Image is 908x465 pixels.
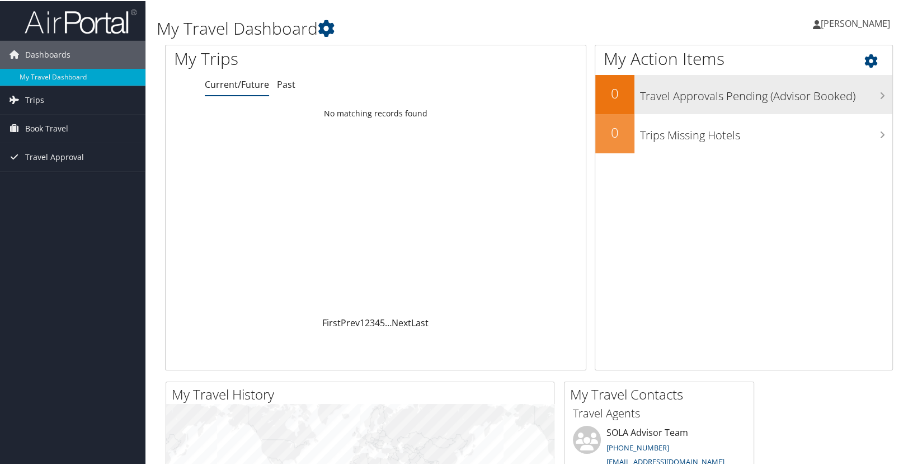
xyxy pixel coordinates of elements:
a: First [322,316,341,328]
a: [PHONE_NUMBER] [606,441,669,452]
a: 1 [360,316,365,328]
td: No matching records found [166,102,586,123]
h1: My Action Items [595,46,892,69]
h3: Travel Approvals Pending (Advisor Booked) [640,82,892,103]
a: Current/Future [205,77,269,90]
a: 4 [375,316,380,328]
h3: Trips Missing Hotels [640,121,892,142]
a: 2 [365,316,370,328]
a: 3 [370,316,375,328]
h2: 0 [595,122,634,141]
h2: My Travel History [172,384,554,403]
a: 5 [380,316,385,328]
span: Book Travel [25,114,68,142]
span: Trips [25,85,44,113]
h1: My Travel Dashboard [157,16,653,39]
a: 0Trips Missing Hotels [595,113,892,152]
a: Prev [341,316,360,328]
h2: 0 [595,83,634,102]
h3: Travel Agents [573,405,745,420]
a: 0Travel Approvals Pending (Advisor Booked) [595,74,892,113]
img: airportal-logo.png [25,7,137,34]
span: … [385,316,392,328]
a: [PERSON_NAME] [813,6,901,39]
a: Next [392,316,411,328]
h1: My Trips [174,46,402,69]
h2: My Travel Contacts [570,384,754,403]
a: Last [411,316,429,328]
span: Dashboards [25,40,70,68]
span: Travel Approval [25,142,84,170]
span: [PERSON_NAME] [821,16,890,29]
a: Past [277,77,295,90]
